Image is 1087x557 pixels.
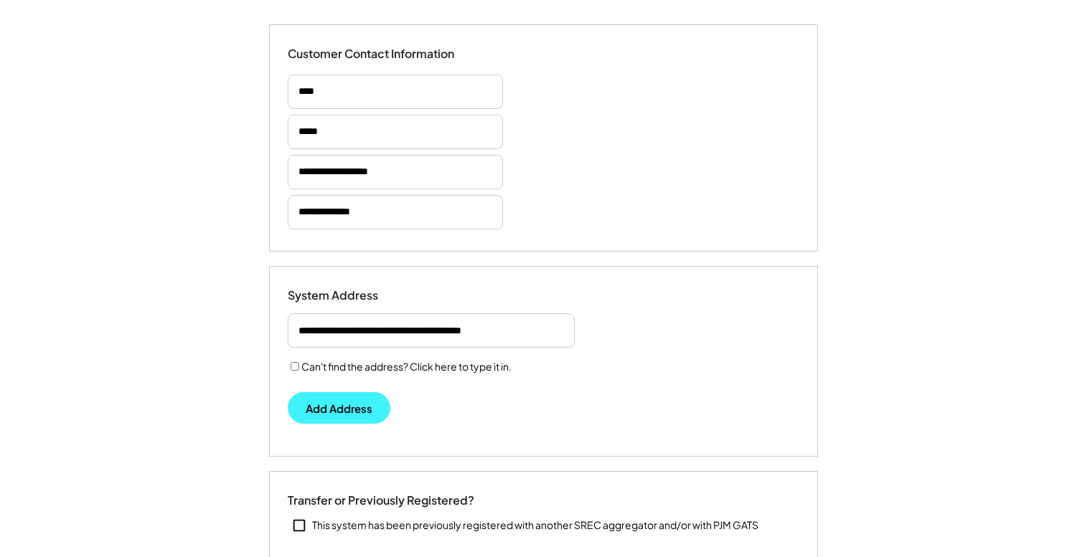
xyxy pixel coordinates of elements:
div: This system has been previously registered with another SREC aggregator and/or with PJM GATS [312,518,758,533]
div: Customer Contact Information [288,47,454,62]
button: Add Address [288,392,390,424]
label: Can't find the address? Click here to type it in. [301,360,512,373]
div: System Address [288,288,431,303]
div: Transfer or Previously Registered? [288,493,474,508]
